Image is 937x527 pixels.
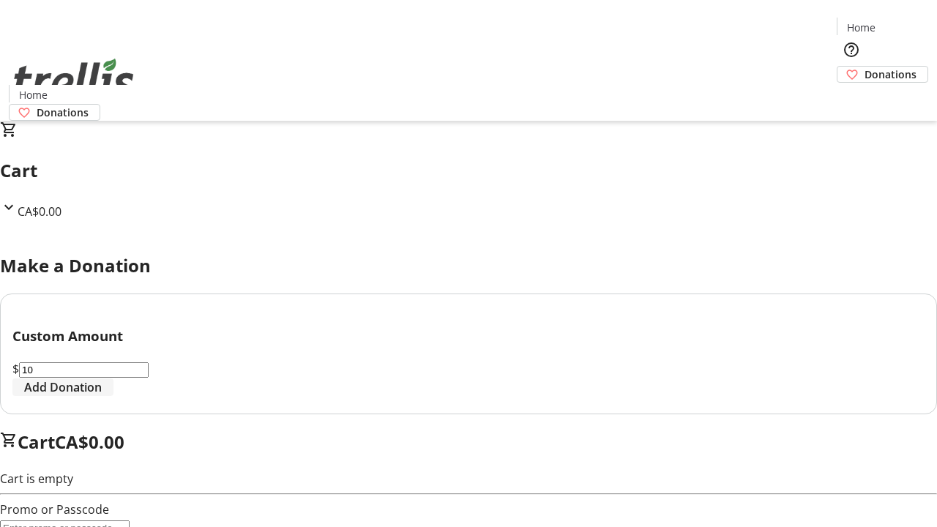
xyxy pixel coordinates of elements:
[12,326,925,346] h3: Custom Amount
[12,361,19,377] span: $
[9,104,100,121] a: Donations
[10,87,56,102] a: Home
[18,203,61,220] span: CA$0.00
[847,20,876,35] span: Home
[837,66,928,83] a: Donations
[837,35,866,64] button: Help
[837,83,866,112] button: Cart
[24,378,102,396] span: Add Donation
[9,42,139,116] img: Orient E2E Organization jVxkaWNjuz's Logo
[865,67,917,82] span: Donations
[837,20,884,35] a: Home
[37,105,89,120] span: Donations
[19,362,149,378] input: Donation Amount
[55,430,124,454] span: CA$0.00
[19,87,48,102] span: Home
[12,378,113,396] button: Add Donation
